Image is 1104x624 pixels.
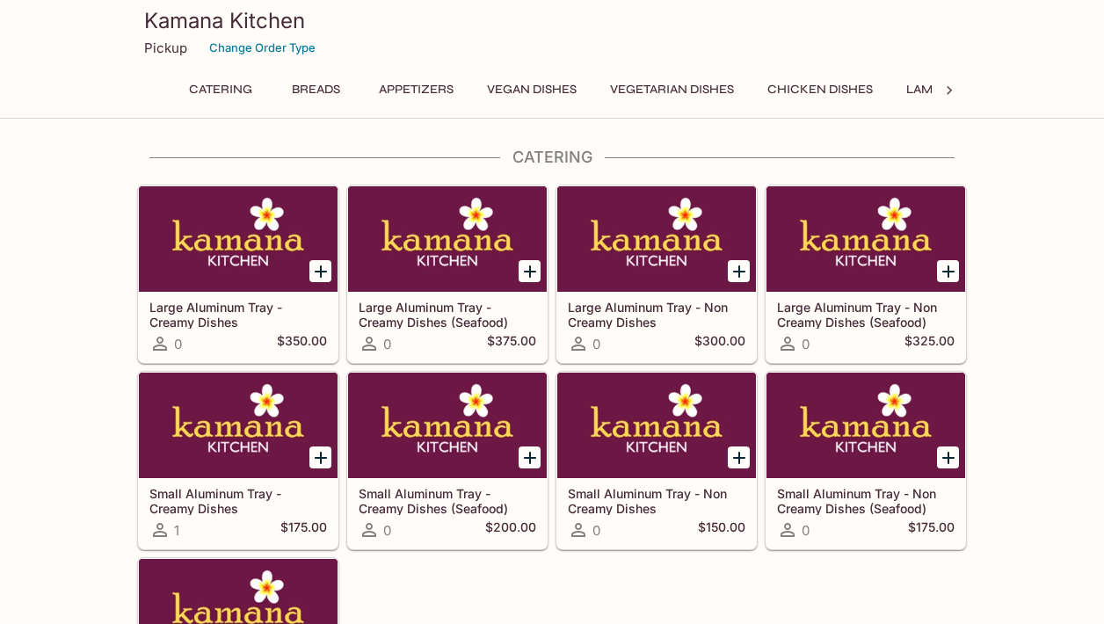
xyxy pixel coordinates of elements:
a: Large Aluminum Tray - Non Creamy Dishes0$300.00 [556,185,757,363]
a: Large Aluminum Tray - Creamy Dishes0$350.00 [138,185,338,363]
button: Breads [276,77,355,102]
h5: $350.00 [277,333,327,354]
button: Add Large Aluminum Tray - Creamy Dishes [309,260,331,282]
button: Vegan Dishes [477,77,586,102]
span: 0 [592,522,600,539]
span: 0 [174,336,182,352]
p: Pickup [144,40,187,56]
span: 0 [383,336,391,352]
button: Add Large Aluminum Tray - Non Creamy Dishes (Seafood) [937,260,959,282]
h5: $175.00 [280,519,327,541]
a: Large Aluminum Tray - Non Creamy Dishes (Seafood)0$325.00 [766,185,966,363]
div: Small Aluminum Tray - Creamy Dishes [139,373,338,478]
h5: Small Aluminum Tray - Creamy Dishes (Seafood) [359,486,536,515]
button: Chicken Dishes [758,77,882,102]
h5: $375.00 [487,333,536,354]
div: Large Aluminum Tray - Non Creamy Dishes [557,186,756,292]
button: Add Large Aluminum Tray - Creamy Dishes (Seafood) [519,260,541,282]
h5: Large Aluminum Tray - Non Creamy Dishes (Seafood) [777,300,955,329]
h5: Large Aluminum Tray - Non Creamy Dishes [568,300,745,329]
h3: Kamana Kitchen [144,7,960,34]
a: Small Aluminum Tray - Creamy Dishes (Seafood)0$200.00 [347,372,548,549]
button: Add Small Aluminum Tray - Creamy Dishes (Seafood) [519,446,541,468]
div: Large Aluminum Tray - Creamy Dishes [139,186,338,292]
h5: $175.00 [908,519,955,541]
button: Vegetarian Dishes [600,77,744,102]
div: Small Aluminum Tray - Non Creamy Dishes [557,373,756,478]
button: Appetizers [369,77,463,102]
button: Add Small Aluminum Tray - Non Creamy Dishes [728,446,750,468]
a: Small Aluminum Tray - Non Creamy Dishes (Seafood)0$175.00 [766,372,966,549]
h5: Small Aluminum Tray - Creamy Dishes [149,486,327,515]
h5: $300.00 [694,333,745,354]
button: Change Order Type [201,34,323,62]
h5: $200.00 [485,519,536,541]
span: 1 [174,522,179,539]
a: Small Aluminum Tray - Non Creamy Dishes0$150.00 [556,372,757,549]
div: Large Aluminum Tray - Non Creamy Dishes (Seafood) [766,186,965,292]
h5: Small Aluminum Tray - Non Creamy Dishes (Seafood) [777,486,955,515]
span: 0 [802,522,810,539]
button: Add Small Aluminum Tray - Non Creamy Dishes (Seafood) [937,446,959,468]
button: Add Large Aluminum Tray - Non Creamy Dishes [728,260,750,282]
h5: $325.00 [904,333,955,354]
div: Small Aluminum Tray - Creamy Dishes (Seafood) [348,373,547,478]
h5: Small Aluminum Tray - Non Creamy Dishes [568,486,745,515]
span: 0 [592,336,600,352]
button: Lamb Dishes [897,77,997,102]
h5: Large Aluminum Tray - Creamy Dishes (Seafood) [359,300,536,329]
div: Large Aluminum Tray - Creamy Dishes (Seafood) [348,186,547,292]
button: Catering [179,77,262,102]
a: Small Aluminum Tray - Creamy Dishes1$175.00 [138,372,338,549]
h5: Large Aluminum Tray - Creamy Dishes [149,300,327,329]
div: Small Aluminum Tray - Non Creamy Dishes (Seafood) [766,373,965,478]
h4: Catering [137,148,967,167]
a: Large Aluminum Tray - Creamy Dishes (Seafood)0$375.00 [347,185,548,363]
button: Add Small Aluminum Tray - Creamy Dishes [309,446,331,468]
span: 0 [383,522,391,539]
h5: $150.00 [698,519,745,541]
span: 0 [802,336,810,352]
